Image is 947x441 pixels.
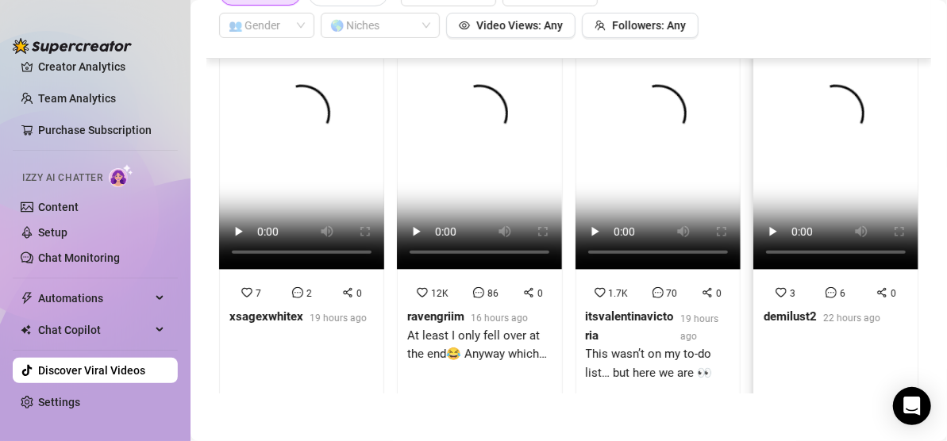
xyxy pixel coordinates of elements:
[256,288,261,299] span: 7
[680,313,718,342] span: 19 hours ago
[790,288,795,299] span: 3
[306,288,312,299] span: 2
[38,226,67,239] a: Setup
[292,287,303,298] span: message
[476,19,563,32] span: Video Views: Any
[22,171,102,186] span: Izzy AI Chatter
[891,288,896,299] span: 0
[38,54,165,79] a: Creator Analytics
[473,287,484,298] span: message
[653,287,664,298] span: message
[823,313,880,324] span: 22 hours ago
[446,13,576,38] button: Video Views: Any
[407,327,552,364] div: At least I only fell over at the end😂 Anyway which [DATE] pjs do u like better?🎃
[38,117,165,143] a: Purchase Subscription
[407,309,464,324] strong: ravengriim
[13,38,132,54] img: logo-BBDzfeDw.svg
[38,317,151,343] span: Chat Copilot
[38,92,116,105] a: Team Analytics
[840,288,845,299] span: 6
[776,287,787,298] span: heart
[595,20,606,31] span: team
[38,286,151,311] span: Automations
[586,309,674,343] strong: itsvalentinavictoria
[38,251,120,264] a: Chat Monitoring
[826,287,837,298] span: message
[431,288,448,299] span: 12K
[109,164,133,187] img: AI Chatter
[417,287,428,298] span: heart
[459,20,470,31] span: eye
[229,309,303,324] strong: xsagexwhitex
[356,288,362,299] span: 0
[21,324,31,336] img: Chat Copilot
[716,288,722,299] span: 0
[537,288,543,299] span: 0
[523,287,534,298] span: share-alt
[702,287,713,298] span: share-alt
[586,345,730,382] div: This wasn’t on my to-do list… but here we are 👀
[612,19,686,32] span: Followers: Any
[241,287,252,298] span: heart
[310,313,367,324] span: 19 hours ago
[609,288,629,299] span: 1.7K
[21,292,33,305] span: thunderbolt
[38,364,145,377] a: Discover Viral Videos
[38,396,80,408] a: Settings
[893,387,931,425] div: Open Intercom Messenger
[342,287,353,298] span: share-alt
[667,288,678,299] span: 70
[764,309,817,324] strong: demilust2
[487,288,499,299] span: 86
[595,287,606,298] span: heart
[38,201,79,213] a: Content
[876,287,887,298] span: share-alt
[582,13,699,38] button: Followers: Any
[471,313,528,324] span: 16 hours ago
